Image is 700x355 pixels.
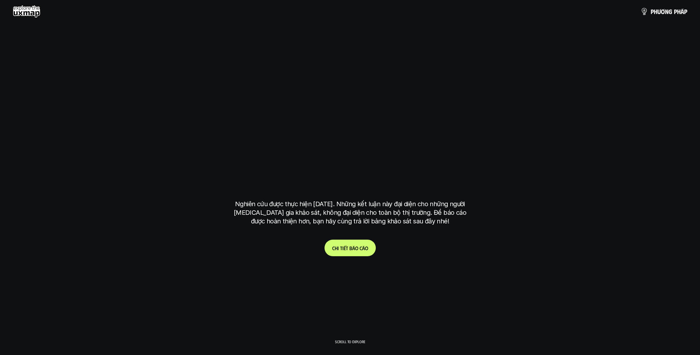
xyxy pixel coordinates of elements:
[231,200,469,226] p: Nghiên cứu được thực hiện [DATE]. Những kết luận này đại diện cho những người [MEDICAL_DATA] gia ...
[684,8,687,15] span: p
[332,245,335,251] span: C
[340,245,342,251] span: t
[237,166,464,193] h1: tại [GEOGRAPHIC_DATA]
[654,8,657,15] span: h
[360,245,362,251] span: c
[342,245,344,251] span: i
[346,245,348,251] span: t
[665,8,668,15] span: n
[651,8,654,15] span: p
[325,240,376,256] a: Chitiếtbáocáo
[352,245,355,251] span: á
[657,8,661,15] span: ư
[349,245,352,251] span: b
[640,5,687,18] a: phươngpháp
[328,100,376,108] h6: Kết quả nghiên cứu
[681,8,684,15] span: á
[335,245,338,251] span: h
[362,245,365,251] span: á
[234,116,466,142] h1: phạm vi công việc của
[677,8,681,15] span: h
[344,245,346,251] span: ế
[668,8,672,15] span: g
[355,245,358,251] span: o
[674,8,677,15] span: p
[338,245,339,251] span: i
[661,8,665,15] span: ơ
[365,245,368,251] span: o
[335,339,365,344] p: Scroll to explore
